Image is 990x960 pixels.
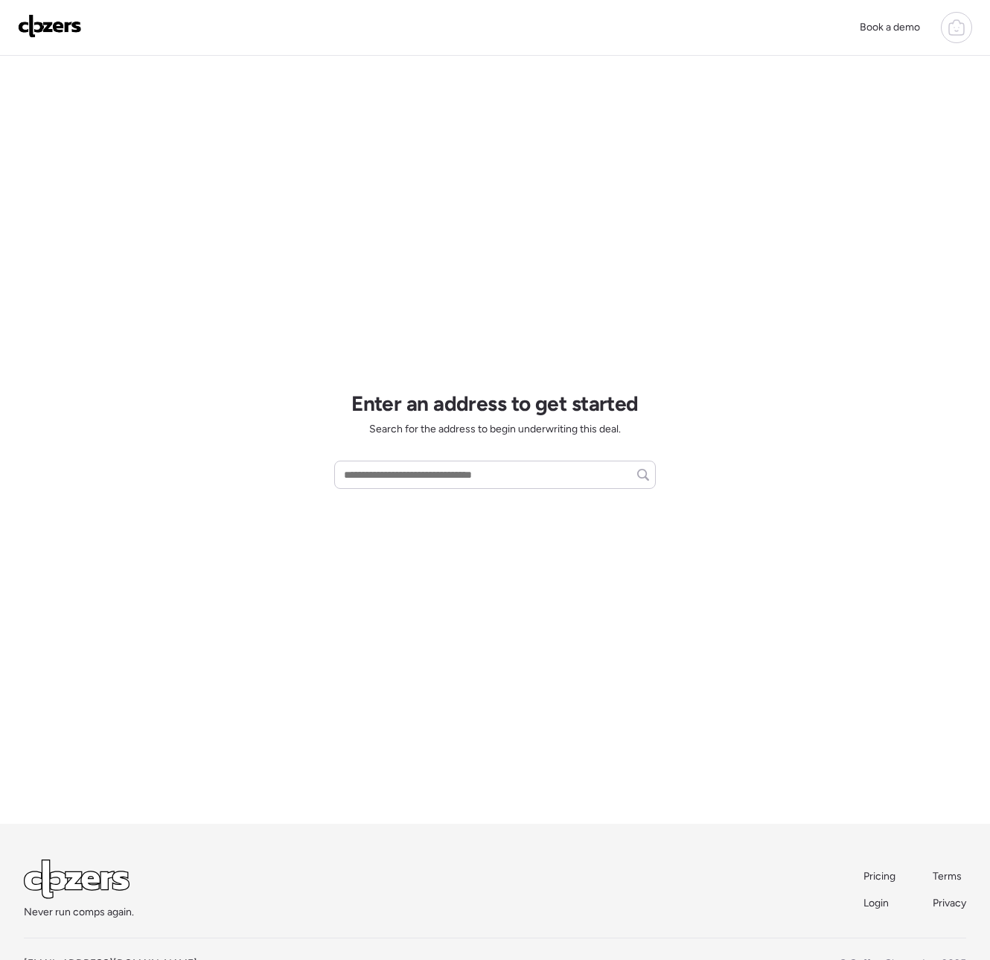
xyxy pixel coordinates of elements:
span: Search for the address to begin underwriting this deal. [369,422,621,437]
a: Terms [933,869,966,884]
span: Book a demo [860,21,920,33]
span: Terms [933,870,962,883]
img: Logo Light [24,860,130,899]
img: Logo [18,14,82,38]
span: Privacy [933,897,966,909]
a: Pricing [863,869,897,884]
span: Login [863,897,889,909]
span: Never run comps again. [24,905,134,920]
a: Login [863,896,897,911]
span: Pricing [863,870,895,883]
a: Privacy [933,896,966,911]
h1: Enter an address to get started [351,391,639,416]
